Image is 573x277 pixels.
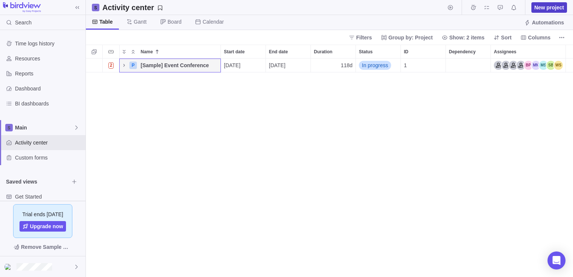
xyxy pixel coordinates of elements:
[404,48,408,56] span: ID
[15,193,82,200] span: Get Started
[311,45,355,58] div: Duration
[378,32,436,43] span: Group by: Project
[401,59,445,72] div: 1
[495,6,505,12] a: Approval requests
[509,61,518,70] div: Marketing Manager
[356,59,400,72] div: In progress
[138,45,220,58] div: Name
[15,19,31,26] span: Search
[468,2,478,13] span: Time logs
[221,59,266,72] div: Start date
[202,18,224,26] span: Calendar
[439,32,487,43] span: Show: 2 items
[491,45,565,58] div: Assignees
[521,17,567,28] span: Automations
[534,4,564,11] span: New project
[446,45,490,58] div: Dependency
[341,62,352,69] span: 118d
[30,223,63,230] span: Upgrade now
[99,18,113,26] span: Table
[224,62,240,69] span: [DATE]
[4,262,13,271] div: Mario Noronha
[266,59,311,72] div: End date
[314,48,332,56] span: Duration
[15,85,82,92] span: Dashboard
[491,59,566,72] div: Assignees
[138,59,220,72] div: [Sample] Event Conference
[221,45,265,58] div: Start date
[481,6,492,12] a: My assignments
[6,178,69,185] span: Saved views
[356,59,401,72] div: Status
[69,176,79,187] span: Browse views
[15,154,82,161] span: Custom forms
[449,48,475,56] span: Dependency
[556,32,567,43] span: More actions
[490,32,514,43] span: Sort
[15,100,82,107] span: BI dashboards
[401,59,446,72] div: ID
[539,61,548,70] div: Mark Steinson
[6,241,79,253] span: Remove Sample Data
[19,221,66,232] a: Upgrade now
[547,251,565,269] div: Open Intercom Messenger
[546,61,555,70] div: Sandra Bellmont
[356,34,372,41] span: Filters
[517,32,553,43] span: Columns
[501,34,511,41] span: Sort
[224,48,244,56] span: Start date
[89,47,99,57] span: Selection mode
[108,62,114,69] span: 2
[481,2,492,13] span: My assignments
[120,47,129,57] span: Expand
[468,6,478,12] a: Time logs
[4,264,13,270] img: Show
[532,19,564,26] span: Automations
[362,62,388,69] span: In progress
[524,61,533,70] div: Brad Purdue
[494,61,503,70] div: Event Manager
[134,18,147,26] span: Gantt
[508,2,519,13] span: Notifications
[102,2,154,13] h2: Activity center
[15,40,82,47] span: Time logs history
[445,2,456,13] span: Start timer
[554,61,563,70] div: Will Salah
[15,124,73,131] span: Main
[99,2,166,13] span: Save your current layout and filters as a View
[141,62,209,69] span: [Sample] Event Conference
[501,61,510,70] div: Logistics Coordinator
[388,34,433,41] span: Group by: Project
[15,55,82,62] span: Resources
[22,211,63,218] span: Trial ends [DATE]
[168,18,181,26] span: Board
[120,59,221,72] div: Name
[105,60,117,71] span: Number of activities at risk
[21,242,72,251] span: Remove Sample Data
[531,61,540,70] div: Mario Noronha
[129,62,137,69] div: P
[346,32,375,43] span: Filters
[494,48,516,56] span: Assignees
[356,45,400,58] div: Status
[269,48,288,56] span: End date
[3,2,41,13] img: logo
[446,59,491,72] div: Dependency
[449,34,484,41] span: Show: 2 items
[528,34,550,41] span: Columns
[269,62,285,69] span: [DATE]
[508,6,519,12] a: Notifications
[311,59,356,72] div: Duration
[404,62,407,69] span: 1
[359,48,373,56] span: Status
[15,70,82,77] span: Reports
[531,2,567,13] span: New project
[495,2,505,13] span: Approval requests
[129,47,138,57] span: Collapse
[141,48,153,56] span: Name
[401,45,445,58] div: ID
[516,61,525,70] div: Social Media Coordinator
[15,139,82,146] span: Activity center
[103,59,120,72] div: Trouble indication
